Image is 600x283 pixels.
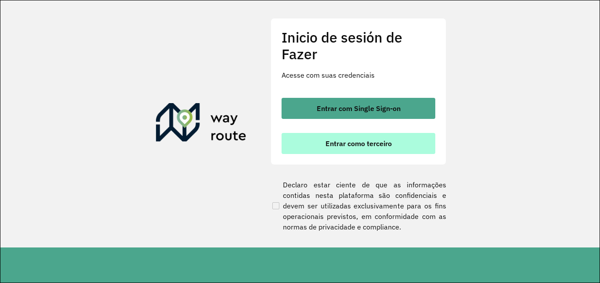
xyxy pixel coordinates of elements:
[282,133,435,154] button: botón
[156,103,246,145] img: Roteirizador AmbevTech
[282,70,435,80] p: Acesse com suas credenciais
[282,98,435,119] button: botón
[325,139,392,148] font: Entrar como terceiro
[283,179,446,232] font: Declaro estar ciente de que as informações contidas nesta plataforma são confidenciais e devem se...
[282,29,435,63] h2: Inicio de sesión de Fazer
[317,104,401,113] font: Entrar com Single Sign-on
